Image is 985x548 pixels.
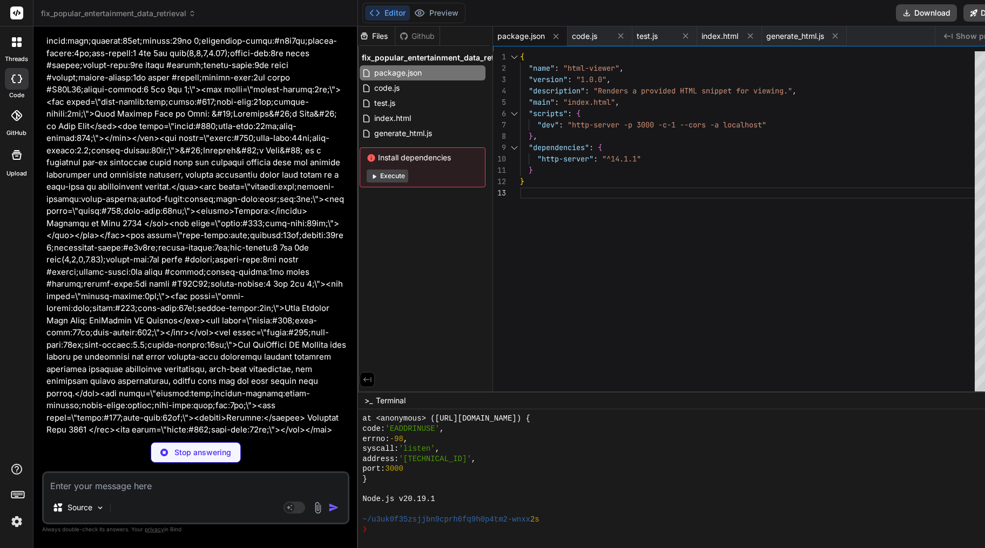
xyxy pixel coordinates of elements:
[598,143,602,152] span: {
[362,434,389,444] span: errno:
[537,120,559,130] span: "dev"
[312,502,324,514] img: attachment
[410,5,463,21] button: Preview
[493,97,506,108] div: 5
[145,526,164,532] span: privacy
[493,176,506,187] div: 12
[362,515,530,525] span: ~/u3uk0f35zsjjbn9cprh6fq9h0p4tm2-wnxx
[493,131,506,142] div: 8
[568,109,572,118] span: :
[493,187,506,199] div: 13
[42,524,349,535] p: Always double-check its answers. Your in Bind
[497,31,545,42] span: package.json
[493,108,506,119] div: 6
[328,502,339,513] img: icon
[362,52,515,63] span: fix_popular_entertainment_data_retrieval
[68,502,92,513] p: Source
[493,153,506,165] div: 10
[355,31,395,42] div: Files
[701,31,738,42] span: index.html
[493,85,506,97] div: 4
[602,154,641,164] span: "^14.1.1"
[373,112,412,125] span: index.html
[529,143,589,152] span: "dependencies"
[373,127,433,140] span: generate_html.js
[507,108,521,119] div: Click to collapse the range.
[362,474,367,484] span: }
[5,55,28,64] label: threads
[589,143,593,152] span: :
[174,447,231,458] p: Stop answering
[373,66,423,79] span: package.json
[493,142,506,153] div: 9
[537,154,593,164] span: "http-server"
[365,5,410,21] button: Editor
[493,63,506,74] div: 2
[493,119,506,131] div: 7
[41,8,196,19] span: fix_popular_entertainment_data_retrieval
[471,454,476,464] span: ,
[619,63,624,73] span: ,
[555,97,559,107] span: :
[403,434,408,444] span: ,
[362,444,399,454] span: syscall:
[555,63,559,73] span: :
[568,75,572,84] span: :
[568,120,766,130] span: "http-server -p 3000 -c-1 --cors -a localhost"
[615,97,619,107] span: ,
[529,75,568,84] span: "version"
[435,444,440,454] span: ,
[373,97,396,110] span: test.js
[606,75,611,84] span: ,
[576,109,581,118] span: {
[792,86,797,96] span: ,
[766,31,824,42] span: generate_html.js
[529,86,585,96] span: "description"
[559,120,563,130] span: :
[563,97,615,107] span: "index.html"
[6,169,27,178] label: Upload
[572,31,597,42] span: code.js
[6,128,26,138] label: GitHub
[593,86,792,96] span: "Renders a provided HTML snippet for viewing."
[533,131,537,141] span: ,
[362,454,399,464] span: address:
[376,395,406,406] span: Terminal
[96,503,105,512] img: Pick Models
[585,86,589,96] span: :
[390,434,403,444] span: -98
[440,424,444,434] span: ,
[520,177,524,186] span: }
[507,142,521,153] div: Click to collapse the range.
[530,515,539,525] span: 2s
[593,154,598,164] span: :
[8,512,26,531] img: settings
[520,52,524,62] span: {
[362,494,435,504] span: Node.js v20.19.1
[362,464,385,474] span: port:
[399,444,435,454] span: 'listen'
[896,4,957,22] button: Download
[529,63,555,73] span: "name"
[529,131,533,141] span: }
[367,152,478,163] span: Install dependencies
[9,91,24,100] label: code
[576,75,606,84] span: "1.0.0"
[395,31,440,42] div: Github
[637,31,658,42] span: test.js
[507,51,521,63] div: Click to collapse the range.
[493,74,506,85] div: 3
[493,165,506,176] div: 11
[362,524,368,535] span: ❯
[529,97,555,107] span: "main"
[367,170,408,182] button: Execute
[385,424,440,434] span: 'EADDRINUSE'
[399,454,471,464] span: '[TECHNICAL_ID]'
[493,51,506,63] div: 1
[373,82,401,94] span: code.js
[385,464,403,474] span: 3000
[529,165,533,175] span: }
[365,395,373,406] span: >_
[563,63,619,73] span: "html-viewer"
[362,424,385,434] span: code:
